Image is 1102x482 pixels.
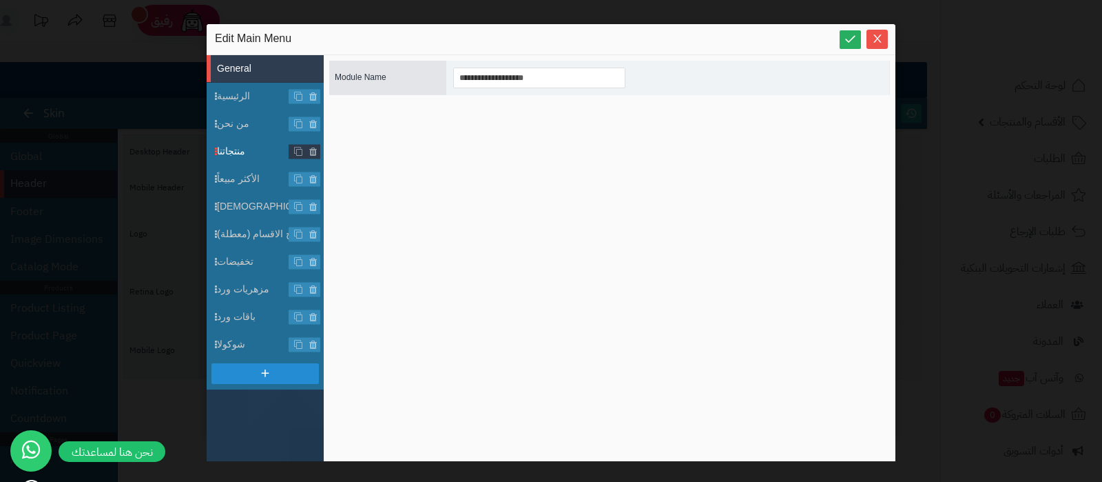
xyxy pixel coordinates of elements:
span: [DEMOGRAPHIC_DATA] [217,199,324,214]
span: تصفح الاقسام (معطلة) [217,227,324,241]
span: Edit Main Menu [215,31,291,48]
span: الأكثر مبيعاً [217,172,324,186]
span: من نحن [217,117,324,131]
li: General [207,55,324,83]
span: الرئيسية [217,89,324,103]
span: باقات ورد [217,310,324,324]
button: Close [866,30,888,49]
span: تخفيضات [217,254,324,269]
span: منتجاتنا [217,144,324,159]
span: Module Name [335,72,386,82]
span: مزهريات ورد [217,282,324,297]
span: شوكولا [217,337,324,352]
